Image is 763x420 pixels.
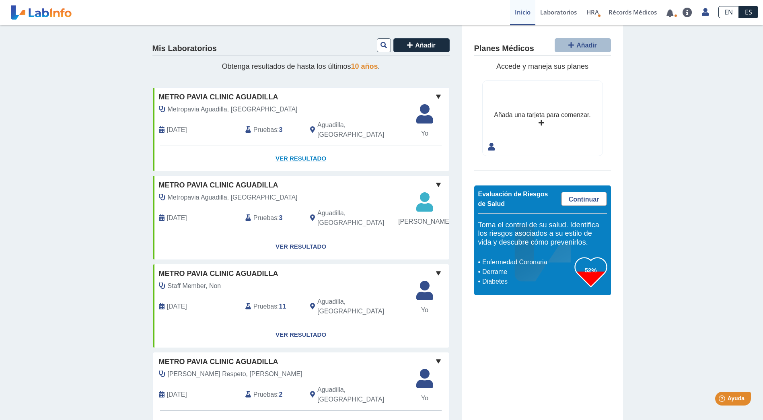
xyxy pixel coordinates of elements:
a: Ver Resultado [153,234,449,259]
a: EN [718,6,739,18]
span: Pruebas [253,213,277,223]
span: Pruebas [253,125,277,135]
div: Añada una tarjeta para comenzar. [494,110,590,120]
span: Metro Pavia Clinic Aguadilla [159,268,278,279]
span: Aguadilla, PR [317,208,406,228]
span: Metro Pavia Clinic Aguadilla [159,356,278,367]
a: Ver Resultado [153,322,449,348]
span: Villanueva Respeto, Grissel [168,369,302,379]
span: Accede y maneja sus planes [496,62,588,70]
button: Añadir [555,38,611,52]
span: Continuar [569,196,599,203]
a: Ver Resultado [153,146,449,171]
a: Continuar [561,192,607,206]
span: Metro Pavia Clinic Aguadilla [159,92,278,103]
span: HRA [586,8,599,16]
b: 11 [279,303,286,310]
iframe: Help widget launcher [691,389,754,411]
span: Yo [411,305,438,315]
a: ES [739,6,758,18]
span: Staff Member, Non [168,281,221,291]
h4: Planes Médicos [474,44,534,54]
b: 2 [279,391,283,398]
span: 2025-09-12 [167,125,187,135]
span: Obtenga resultados de hasta los últimos . [222,62,380,70]
div: : [239,297,304,316]
span: Metropavia Aguadilla, Laborato [168,193,298,202]
span: Evaluación de Riesgos de Salud [478,191,548,207]
span: 2024-10-26 [167,302,187,311]
span: Metropavia Aguadilla, Laborato [168,105,298,114]
span: [PERSON_NAME] [398,217,451,226]
span: Aguadilla, PR [317,385,406,404]
span: Pruebas [253,302,277,311]
li: Enfermedad Coronaria [480,257,575,267]
span: Yo [411,393,438,403]
h3: 52% [575,265,607,275]
span: Añadir [576,42,597,49]
div: : [239,208,304,228]
button: Añadir [393,38,450,52]
span: Añadir [415,42,436,49]
div: : [239,385,304,404]
span: Pruebas [253,390,277,399]
span: Aguadilla, PR [317,120,406,140]
h4: Mis Laboratorios [152,44,217,54]
h5: Toma el control de su salud. Identifica los riesgos asociados a su estilo de vida y descubre cómo... [478,221,607,247]
span: Yo [411,129,438,138]
span: Aguadilla, PR [317,297,406,316]
span: 2025-02-14 [167,390,187,399]
b: 3 [279,126,283,133]
b: 3 [279,214,283,221]
li: Derrame [480,267,575,277]
span: Metro Pavia Clinic Aguadilla [159,180,278,191]
span: 2025-09-12 [167,213,187,223]
div: : [239,120,304,140]
li: Diabetes [480,277,575,286]
span: 10 años [351,62,378,70]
